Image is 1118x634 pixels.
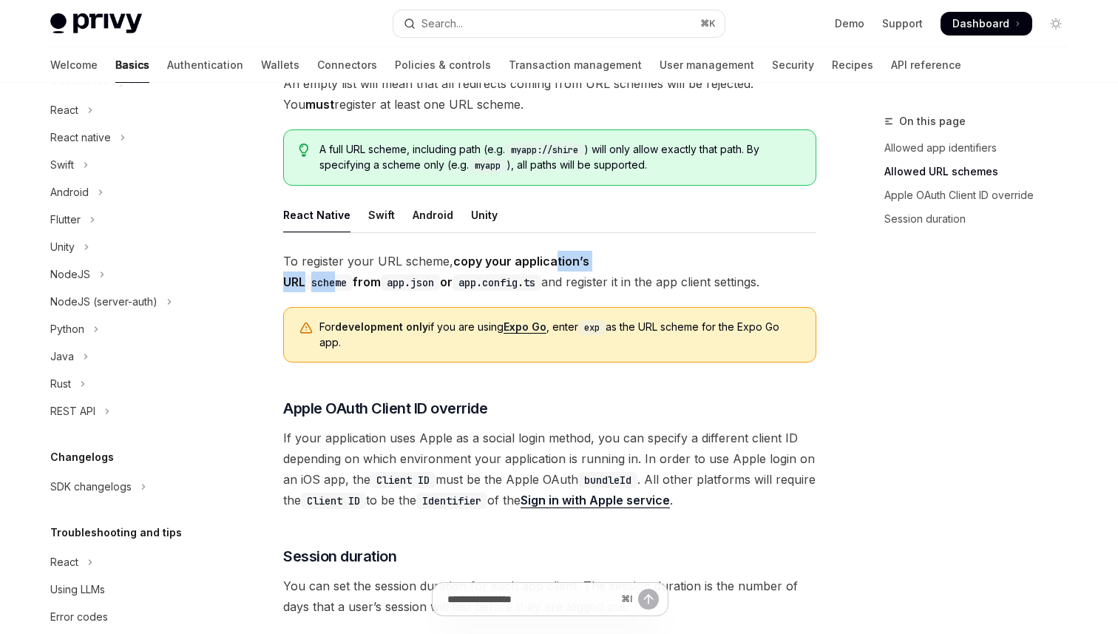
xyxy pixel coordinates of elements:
[50,101,78,119] div: React
[471,198,498,232] div: Unity
[50,293,157,311] div: NodeJS (server-auth)
[283,73,816,115] span: An empty list will mean that all redirects coming from URL schemes will be rejected. You register...
[50,183,89,201] div: Android
[884,160,1080,183] a: Allowed URL schemes
[38,371,228,397] button: Toggle Rust section
[50,448,114,466] h5: Changelogs
[38,289,228,315] button: Toggle NodeJS (server-auth) section
[38,179,228,206] button: Toggle Android section
[50,375,71,393] div: Rust
[395,47,491,83] a: Policies & controls
[50,553,78,571] div: React
[50,320,84,338] div: Python
[38,549,228,576] button: Toggle React section
[38,316,228,343] button: Toggle Python section
[283,198,350,232] div: React Native
[167,47,243,83] a: Authentication
[700,18,716,30] span: ⌘ K
[38,343,228,370] button: Toggle Java section
[899,112,966,130] span: On this page
[283,576,816,617] span: You can set the session duration for each app client. The session duration is the number of days ...
[368,198,395,232] div: Swift
[521,493,670,508] a: Sign in with Apple service
[283,428,816,510] span: If your application uses Apple as a social login method, you can specify a different client ID de...
[413,198,453,232] div: Android
[50,524,182,542] h5: Troubleshooting and tips
[50,608,108,626] div: Error codes
[115,47,149,83] a: Basics
[283,254,589,289] strong: copy your application’s URL from or
[393,10,725,37] button: Open search
[50,238,75,256] div: Unity
[299,144,309,157] svg: Tip
[50,13,142,34] img: light logo
[50,156,74,174] div: Swift
[884,207,1080,231] a: Session duration
[38,604,228,630] a: Error codes
[469,158,507,173] code: myapp
[453,274,541,291] code: app.config.ts
[882,16,923,31] a: Support
[50,478,132,496] div: SDK changelogs
[772,47,814,83] a: Security
[38,234,228,260] button: Toggle Unity section
[638,589,659,610] button: Send message
[447,583,615,616] input: Ask a question...
[891,47,961,83] a: API reference
[283,251,816,292] span: To register your URL scheme, and register it in the app client settings.
[416,493,487,509] code: Identifier
[50,581,105,598] div: Using LLMs
[884,183,1080,207] a: Apple OAuth Client ID override
[660,47,754,83] a: User management
[50,402,95,420] div: REST API
[370,472,436,488] code: Client ID
[578,472,637,488] code: bundleId
[299,321,314,336] svg: Warning
[50,47,98,83] a: Welcome
[38,152,228,178] button: Toggle Swift section
[283,546,396,567] span: Session duration
[381,274,440,291] code: app.json
[335,320,428,333] strong: development only
[50,266,90,283] div: NodeJS
[283,398,487,419] span: Apple OAuth Client ID override
[50,348,74,365] div: Java
[941,12,1032,36] a: Dashboard
[38,124,228,151] button: Toggle React native section
[38,576,228,603] a: Using LLMs
[305,97,334,112] strong: must
[38,261,228,288] button: Toggle NodeJS section
[319,142,801,173] span: A full URL scheme, including path (e.g. ) will only allow exactly that path. By specifying a sche...
[50,211,81,229] div: Flutter
[261,47,299,83] a: Wallets
[835,16,864,31] a: Demo
[317,47,377,83] a: Connectors
[421,15,463,33] div: Search...
[50,129,111,146] div: React native
[301,493,366,509] code: Client ID
[305,274,353,291] code: scheme
[832,47,873,83] a: Recipes
[509,47,642,83] a: Transaction management
[504,320,546,334] a: Expo Go
[38,398,228,425] button: Toggle REST API section
[38,97,228,124] button: Toggle React section
[952,16,1009,31] span: Dashboard
[38,473,228,500] button: Toggle SDK changelogs section
[884,136,1080,160] a: Allowed app identifiers
[319,320,801,350] div: For if you are using , enter as the URL scheme for the Expo Go app.
[578,320,606,335] code: exp
[1044,12,1068,36] button: Toggle dark mode
[38,206,228,233] button: Toggle Flutter section
[505,143,584,158] code: myapp://shire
